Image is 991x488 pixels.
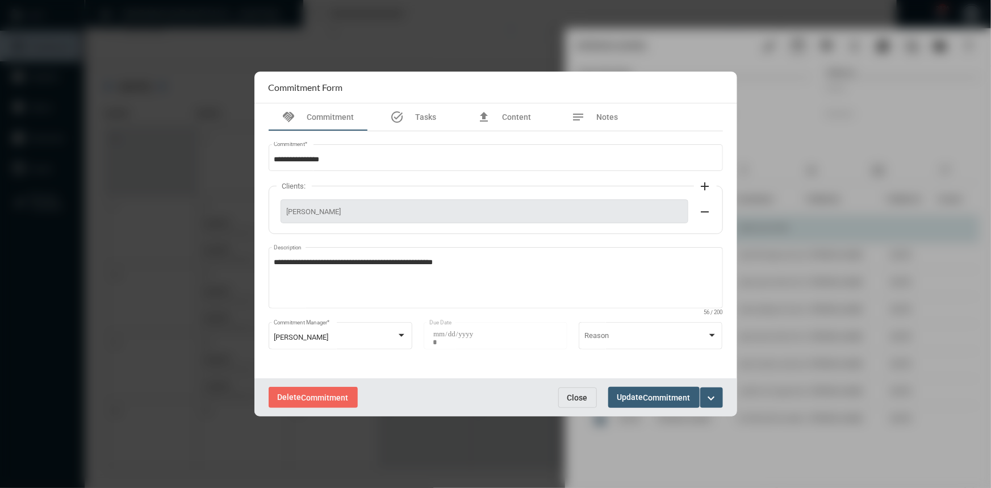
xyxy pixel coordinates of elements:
[307,112,354,122] span: Commitment
[477,110,491,124] mat-icon: file_upload
[502,112,531,122] span: Content
[567,393,588,402] span: Close
[274,333,328,341] span: [PERSON_NAME]
[269,387,358,408] button: DeleteCommitment
[699,205,712,219] mat-icon: remove
[608,387,700,408] button: UpdateCommitment
[278,393,349,402] span: Delete
[287,207,682,216] span: [PERSON_NAME]
[558,387,597,408] button: Close
[704,310,723,316] mat-hint: 56 / 200
[705,391,718,405] mat-icon: expand_more
[617,393,691,402] span: Update
[277,182,312,190] label: Clients:
[572,110,586,124] mat-icon: notes
[269,82,343,93] h2: Commitment Form
[699,180,712,193] mat-icon: add
[282,110,296,124] mat-icon: handshake
[597,112,618,122] span: Notes
[415,112,436,122] span: Tasks
[643,393,691,402] span: Commitment
[390,110,404,124] mat-icon: task_alt
[302,393,349,402] span: Commitment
